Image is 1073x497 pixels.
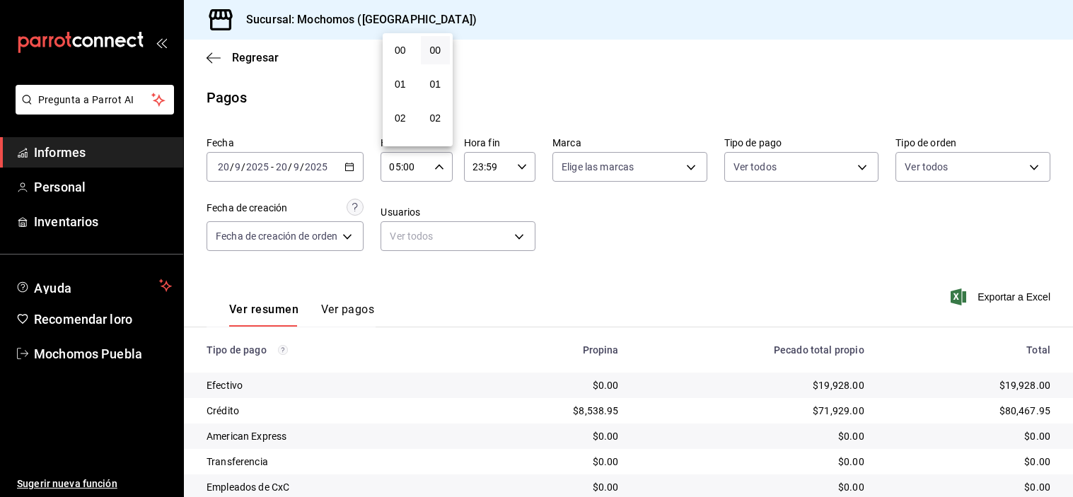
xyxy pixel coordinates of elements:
button: 00 [385,36,415,64]
font: 02 [395,112,406,124]
font: 00 [395,45,406,56]
button: 02 [385,104,415,132]
font: 01 [429,78,441,90]
button: 01 [385,70,415,98]
button: 01 [421,70,451,98]
font: 02 [429,112,441,124]
font: 01 [395,78,406,90]
button: 02 [421,104,451,132]
button: 00 [421,36,451,64]
font: 00 [429,45,441,56]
